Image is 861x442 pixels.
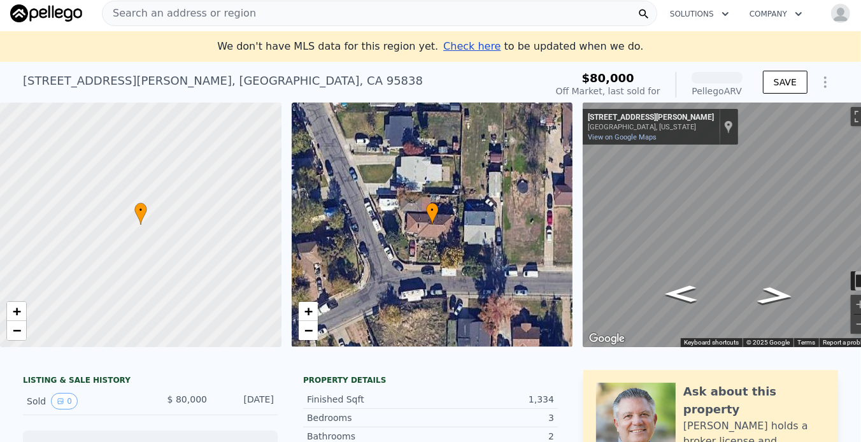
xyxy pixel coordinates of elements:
div: [GEOGRAPHIC_DATA], [US_STATE] [588,123,714,131]
span: • [134,204,147,216]
a: Zoom in [7,302,26,321]
span: © 2025 Google [746,339,790,346]
a: Zoom out [7,321,26,340]
a: Zoom out [299,321,318,340]
div: LISTING & SALE HISTORY [23,375,278,388]
span: Search an address or region [103,6,256,21]
span: − [13,322,21,338]
div: Bedrooms [307,411,430,424]
img: avatar [830,3,851,24]
div: 1,334 [430,393,554,406]
a: View on Google Maps [588,133,657,141]
div: We don't have MLS data for this region yet. [217,39,643,54]
img: Pellego [10,4,82,22]
a: Open this area in Google Maps (opens a new window) [586,331,628,347]
div: Sold [27,393,140,410]
a: Terms (opens in new tab) [797,339,815,346]
div: [STREET_ADDRESS][PERSON_NAME] [588,113,714,123]
button: Keyboard shortcuts [684,338,739,347]
div: [STREET_ADDRESS][PERSON_NAME] , [GEOGRAPHIC_DATA] , CA 95838 [23,72,423,90]
div: • [426,203,439,225]
div: • [134,203,147,225]
a: Zoom in [299,302,318,321]
div: Ask about this property [683,383,825,418]
span: + [13,303,21,319]
button: SAVE [763,71,808,94]
path: Go West, Rivera Dr [651,282,711,306]
button: View historical data [51,393,78,410]
div: Finished Sqft [307,393,430,406]
span: $ 80,000 [167,394,207,404]
div: Off Market, last sold for [556,85,660,97]
span: $80,000 [582,71,634,85]
span: • [426,204,439,216]
div: Pellego ARV [692,85,743,97]
div: [DATE] [217,393,274,410]
path: Go East, Rivera Dr [742,282,810,309]
div: 3 [430,411,554,424]
div: Property details [303,375,558,385]
a: Show location on map [724,120,733,134]
span: Check here [443,40,501,52]
button: Show Options [813,69,838,95]
button: Solutions [660,3,739,25]
button: Company [739,3,813,25]
img: Google [586,331,628,347]
span: + [304,303,312,319]
span: − [304,322,312,338]
div: to be updated when we do. [443,39,643,54]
